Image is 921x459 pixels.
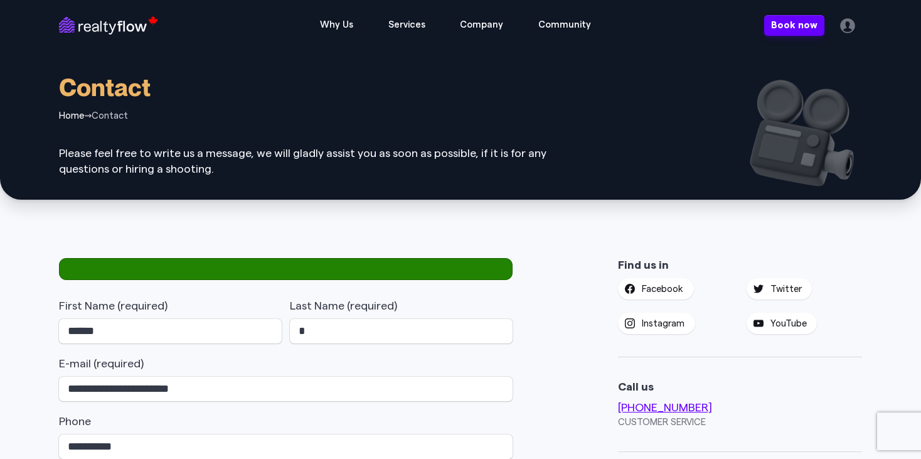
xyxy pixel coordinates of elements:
a: Instagram [618,313,695,335]
span: Instagram [642,318,684,330]
p: Please feel free to write us a message, we will gladly assist you as soon as possible, if it is f... [59,146,583,177]
label: E-mail (required) [59,357,144,370]
span: Contact [92,111,128,121]
span: Services [378,15,435,35]
span: Why Us [310,15,364,35]
p: Find us in [618,258,862,272]
iframe: gist-messenger-bubble-iframe [878,416,908,446]
p: Customer Service [618,416,862,429]
img: Contact [742,73,862,193]
a: Twitter [747,278,812,300]
a: Full agency services for realtors and real estate in Calgary Canada. [59,16,147,35]
span: ⇝ [84,111,92,121]
span: Book now [771,20,817,31]
a: YouTube [747,313,817,335]
span: Twitter [770,284,802,295]
span: Facebook [642,284,683,295]
span: Community [528,15,601,35]
label: Last Name (required) [290,299,397,313]
h1: Contact [59,73,583,102]
label: First Name (required) [59,299,168,313]
nav: breadcrumbs [59,110,583,123]
a: Facebook [618,278,694,300]
span: YouTube [770,318,807,330]
a: Home [59,111,84,121]
a: Book now [764,15,824,36]
span: Company [450,15,514,35]
p: Call us [618,380,862,394]
a: [PHONE_NUMBER] [618,402,712,413]
label: Phone [59,414,91,428]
